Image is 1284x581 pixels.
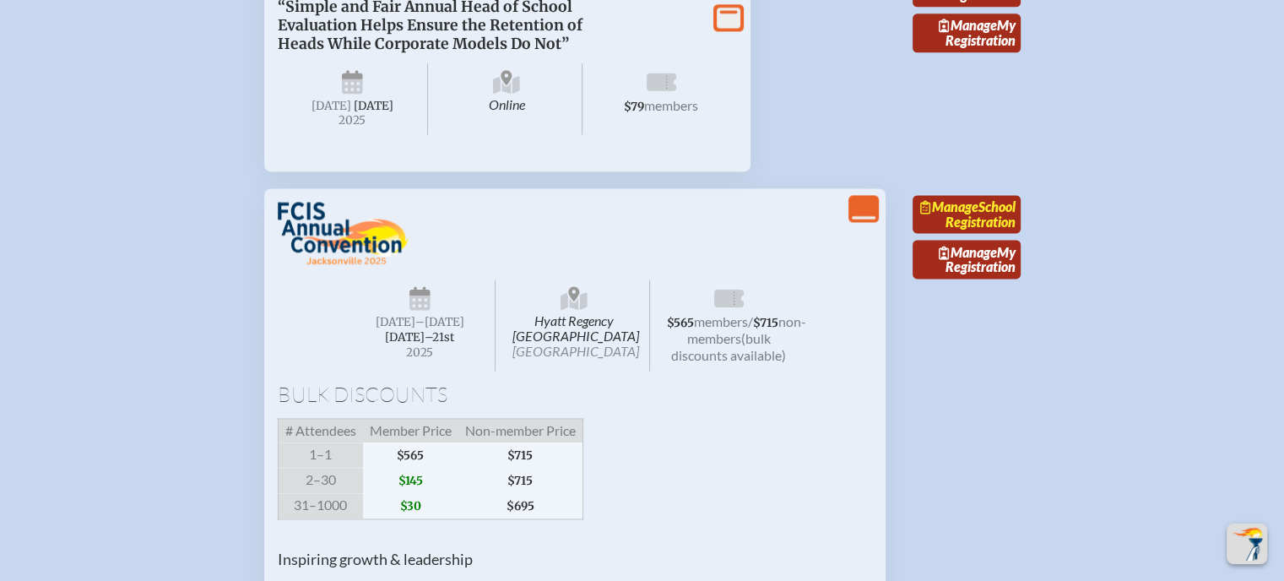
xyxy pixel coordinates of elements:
[278,550,872,569] p: Inspiring growth & leadership
[278,493,363,519] span: 31–1000
[431,63,582,134] span: Online
[694,313,748,329] span: members
[512,343,639,359] span: [GEOGRAPHIC_DATA]
[939,244,997,260] span: Manage
[458,443,583,468] span: $715
[278,418,363,443] span: # Attendees
[458,493,583,519] span: $695
[363,468,458,493] span: $145
[278,468,363,493] span: 2–30
[1230,527,1264,561] img: To the top
[458,468,583,493] span: $715
[312,99,351,113] span: [DATE]
[385,330,454,345] span: [DATE]–⁠21st
[913,14,1021,52] a: ManageMy Registration
[354,99,393,113] span: [DATE]
[920,198,978,214] span: Manage
[363,443,458,468] span: $565
[415,315,464,329] span: –[DATE]
[291,114,414,127] span: 2025
[499,280,650,371] span: Hyatt Regency [GEOGRAPHIC_DATA]
[363,493,458,519] span: $30
[278,384,872,405] h1: Bulk Discounts
[748,313,753,329] span: /
[671,330,786,363] span: (bulk discounts available)
[913,195,1021,234] a: ManageSchool Registration
[939,17,997,33] span: Manage
[458,418,583,443] span: Non-member Price
[624,100,644,114] span: $79
[278,202,409,265] img: FCIS Convention 2025
[376,315,415,329] span: [DATE]
[667,316,694,330] span: $565
[687,313,806,346] span: non-members
[753,316,778,330] span: $715
[359,346,482,359] span: 2025
[363,418,458,443] span: Member Price
[644,97,698,113] span: members
[278,443,363,468] span: 1–1
[913,240,1021,279] a: ManageMy Registration
[1227,524,1267,564] button: Scroll Top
